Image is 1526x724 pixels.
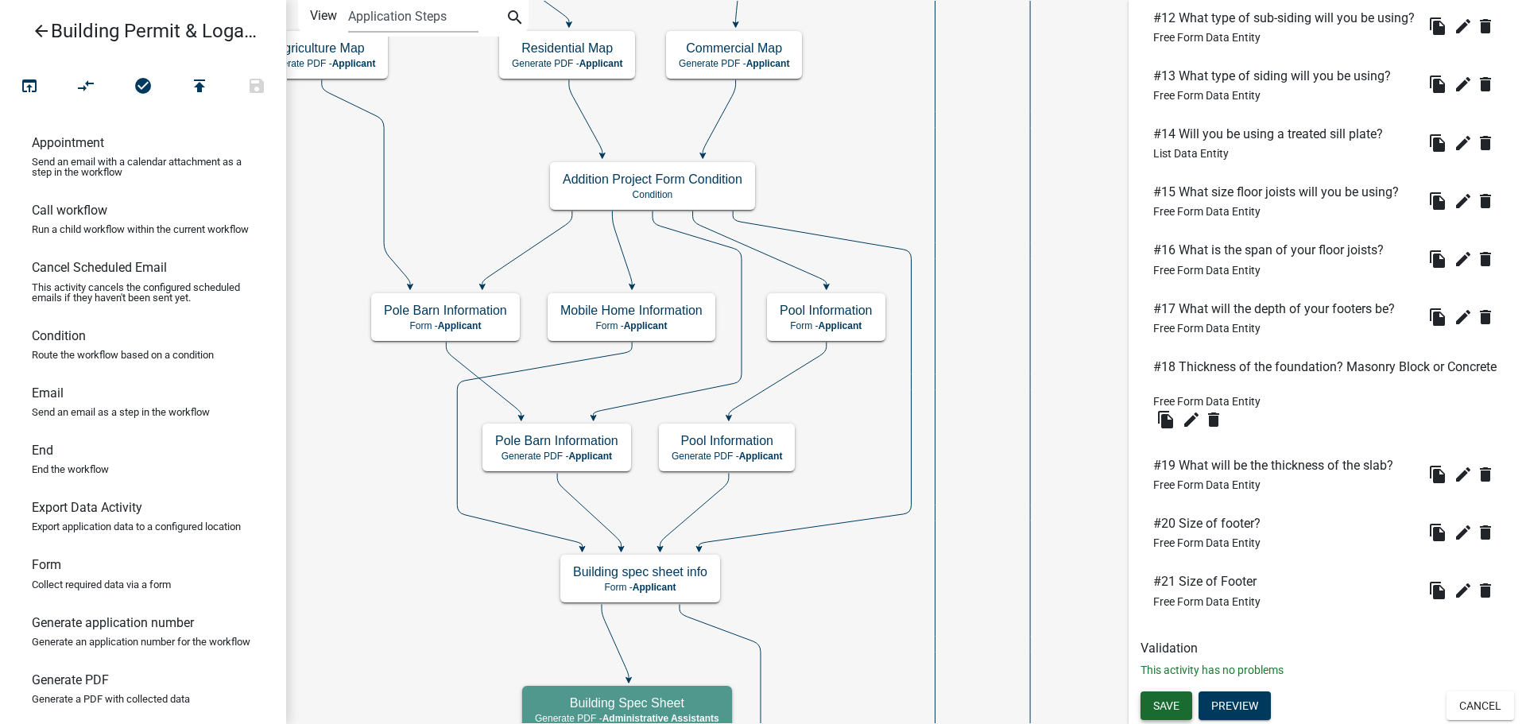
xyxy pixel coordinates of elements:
[1454,581,1473,600] i: edit
[819,320,862,331] span: Applicant
[1450,188,1476,214] button: edit
[1425,304,1450,330] button: file_copy
[32,282,254,303] p: This activity cancels the configured scheduled emails if they haven't been sent yet.
[32,350,214,360] p: Route the workflow based on a condition
[1450,520,1476,545] button: edit
[1153,264,1261,277] span: Free Form Data Entity
[1476,246,1501,272] button: delete
[265,58,375,69] p: Generate PDF -
[32,260,167,275] h6: Cancel Scheduled Email
[563,189,742,200] p: Condition
[563,172,742,187] h5: Addition Project Form Condition
[1428,134,1447,153] i: file_copy
[672,433,782,448] h5: Pool Information
[1476,134,1495,153] i: delete
[32,328,86,343] h6: Condition
[1476,520,1501,545] button: delete
[1476,465,1495,484] i: delete
[1153,89,1261,102] span: Free Form Data Entity
[114,70,172,104] button: No problems
[1476,250,1495,269] i: delete
[1476,72,1501,97] button: delete
[1428,250,1447,269] i: file_copy
[1153,359,1501,389] h6: #18 Thickness of the foundation? Masonry Block or Concrete
[32,224,249,234] p: Run a child workflow within the current workflow
[1428,465,1447,484] i: file_copy
[20,76,39,99] i: open_in_browser
[32,407,210,417] p: Send an email as a step in the workflow
[1476,578,1501,603] wm-modal-confirm: Delete
[247,76,266,99] i: save
[1153,242,1390,257] h6: #16 What is the span of your floor joists?
[1428,523,1447,542] i: file_copy
[1454,250,1473,269] i: edit
[1454,192,1473,211] i: edit
[1476,523,1495,542] i: delete
[1450,14,1476,39] button: edit
[1153,395,1261,408] span: Free Form Data Entity
[1153,458,1400,473] h6: #19 What will be the thickness of the slab?
[1476,130,1501,156] wm-modal-confirm: Delete
[32,637,250,647] p: Generate an application number for the workflow
[579,58,623,69] span: Applicant
[1454,523,1473,542] i: edit
[624,320,668,331] span: Applicant
[1450,246,1476,272] button: edit
[1428,308,1447,327] i: file_copy
[1476,75,1495,94] i: delete
[32,672,109,687] h6: Generate PDF
[1476,308,1495,327] i: delete
[32,135,104,150] h6: Appointment
[1153,147,1229,160] span: List Data Entity
[560,303,703,318] h5: Mobile Home Information
[1179,407,1204,432] button: edit
[1425,188,1450,214] button: file_copy
[1428,581,1447,600] i: file_copy
[1476,192,1495,211] i: delete
[512,58,622,69] p: Generate PDF -
[1450,578,1476,603] button: edit
[535,713,719,724] p: Generate PDF -
[1153,574,1263,589] h6: #21 Size of Footer
[1428,75,1447,94] i: file_copy
[780,303,873,318] h5: Pool Information
[573,564,707,579] h5: Building spec sheet info
[1153,184,1405,199] h6: #15 What size floor joists will you be using?
[1476,462,1501,487] wm-modal-confirm: Delete
[32,157,254,177] p: Send an email with a calendar attachment as a step in the workflow
[1454,465,1473,484] i: edit
[1153,126,1389,141] h6: #14 Will you be using a treated sill plate?
[1450,72,1476,97] button: edit
[32,694,190,704] p: Generate a PDF with collected data
[1153,10,1421,25] h6: #12 What type of sub-siding will you be using?
[495,433,618,448] h5: Pole Barn Information
[1454,75,1473,94] i: edit
[77,76,96,99] i: compare_arrows
[1153,31,1261,44] span: Free Form Data Entity
[1141,691,1192,720] button: Save
[32,615,194,630] h6: Generate application number
[1153,478,1261,491] span: Free Form Data Entity
[13,13,261,49] a: Building Permit & Logansport Improvement Location Permit
[1450,130,1476,156] button: edit
[1476,14,1501,39] wm-modal-confirm: Delete
[134,76,153,99] i: check_circle
[1156,410,1175,429] i: file_copy
[384,320,507,331] p: Form -
[1,70,58,104] button: Test Workflow
[1476,462,1501,487] button: delete
[32,21,51,44] i: arrow_back
[535,695,719,710] h5: Building Spec Sheet
[1141,641,1514,656] h6: Validation
[1199,691,1271,720] button: Preview
[1428,17,1447,36] i: file_copy
[679,41,789,56] h5: Commercial Map
[32,443,53,458] h6: End
[384,303,507,318] h5: Pole Barn Information
[1204,407,1230,432] wm-modal-confirm: Delete
[57,70,114,104] button: Auto Layout
[739,451,783,462] span: Applicant
[190,76,209,99] i: publish
[602,713,719,724] span: Administrative Assistants
[1153,205,1261,218] span: Free Form Data Entity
